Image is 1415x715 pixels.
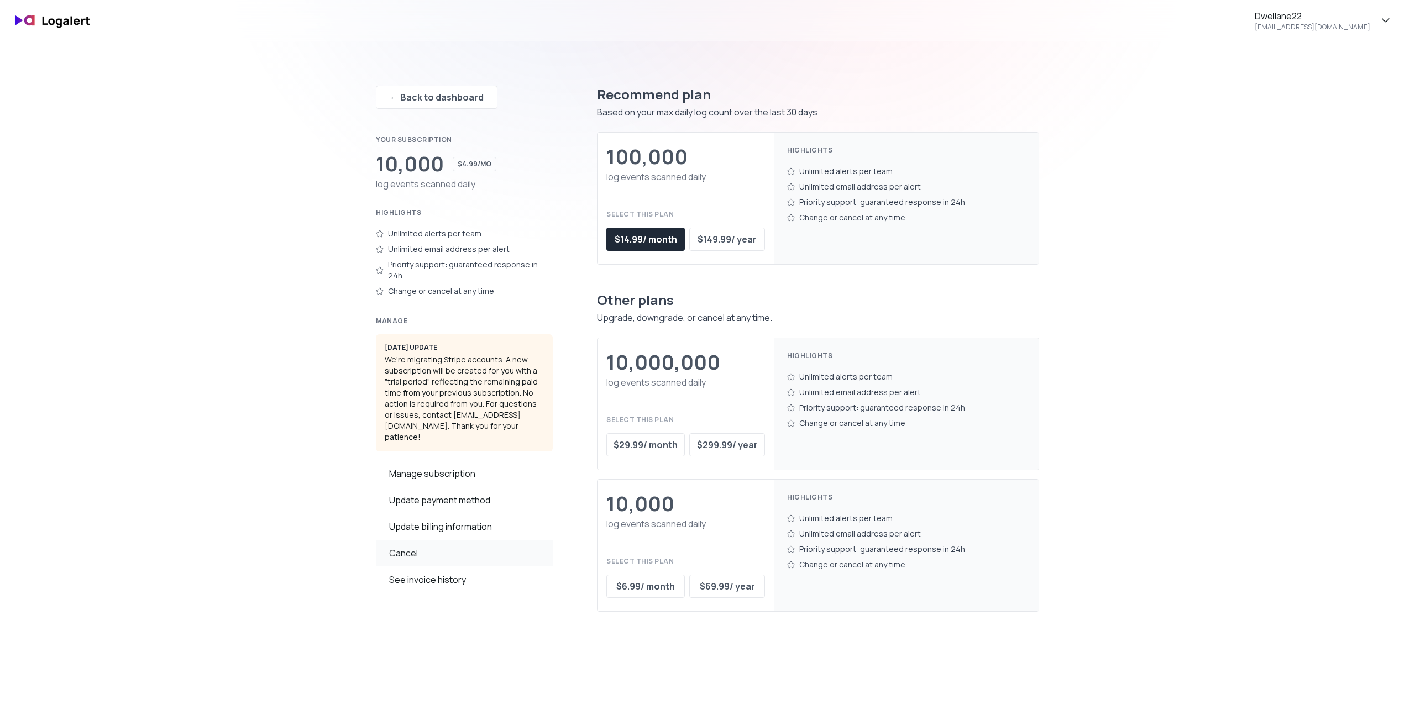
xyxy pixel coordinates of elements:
button: $149.99/ year [689,228,765,251]
div: Change or cancel at any time [787,210,1025,225]
div: log events scanned daily [606,170,765,183]
div: Recommend plan [597,86,1039,103]
button: $29.99/ month [606,433,685,456]
div: Your subscription [376,135,553,144]
div: log events scanned daily [606,376,765,389]
div: Unlimited alerts per team [787,511,1025,526]
div: Based on your max daily log count over the last 30 days [597,106,1039,119]
div: 10,000 [606,493,674,515]
div: [EMAIL_ADDRESS][DOMAIN_NAME] [1255,23,1370,31]
div: 10,000,000 [606,351,720,374]
div: Priority support: guaranteed response in 24h [787,194,1025,210]
div: Unlimited email address per alert [787,179,1025,194]
div: $4.99/mo [453,157,496,171]
div: 10,000 [376,153,444,175]
div: log events scanned daily [376,177,553,191]
div: Select this plan [606,416,765,424]
div: Change or cancel at any time [787,557,1025,572]
div: Highlights [376,208,553,217]
div: Unlimited email address per alert [376,241,553,257]
div: Unlimited email address per alert [787,526,1025,541]
a: Manage subscription [376,460,553,487]
button: $14.99/ month [606,228,685,251]
div: log events scanned daily [606,517,765,530]
div: $ 29.99 / month [614,438,678,451]
button: $6.99/ month [606,575,685,598]
button: $69.99/ year [689,575,765,598]
img: logo [9,8,97,34]
button: $299.99/ year [689,433,765,456]
a: Cancel [376,540,553,566]
button: ← Back to dashboard [376,86,497,109]
div: Manage [376,317,553,325]
div: Unlimited alerts per team [787,164,1025,179]
div: Dwellane22 [1255,9,1302,23]
div: Priority support: guaranteed response in 24h [787,541,1025,557]
div: Select this plan [606,210,765,219]
a: Update payment method [376,487,553,513]
div: Upgrade, downgrade, or cancel at any time. [597,311,1039,324]
a: Update billing information [376,513,553,540]
div: 100,000 [606,146,688,168]
div: Priority support: guaranteed response in 24h [376,257,553,283]
div: [DATE] update [385,343,544,352]
div: We're migrating Stripe accounts. A new subscription will be created for you with a "trial period"... [376,334,553,451]
div: Highlights [787,351,1025,360]
a: See invoice history [376,566,553,593]
div: $ 149.99 / year [698,233,757,246]
div: Priority support: guaranteed response in 24h [787,400,1025,416]
div: $ 14.99 / month [615,233,677,246]
div: ← Back to dashboard [390,91,484,104]
button: Dwellane22[EMAIL_ADDRESS][DOMAIN_NAME] [1241,4,1406,36]
div: $ 299.99 / year [697,438,758,451]
div: Change or cancel at any time [787,416,1025,431]
div: Select this plan [606,557,765,566]
div: $ 6.99 / month [616,580,675,593]
div: $ 69.99 / year [700,580,755,593]
div: Unlimited alerts per team [376,226,553,241]
div: Highlights [787,493,1025,502]
div: Unlimited alerts per team [787,369,1025,385]
div: Unlimited email address per alert [787,385,1025,400]
div: Highlights [787,146,1025,155]
div: Change or cancel at any time [376,283,553,299]
div: Other plans [597,291,1039,309]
